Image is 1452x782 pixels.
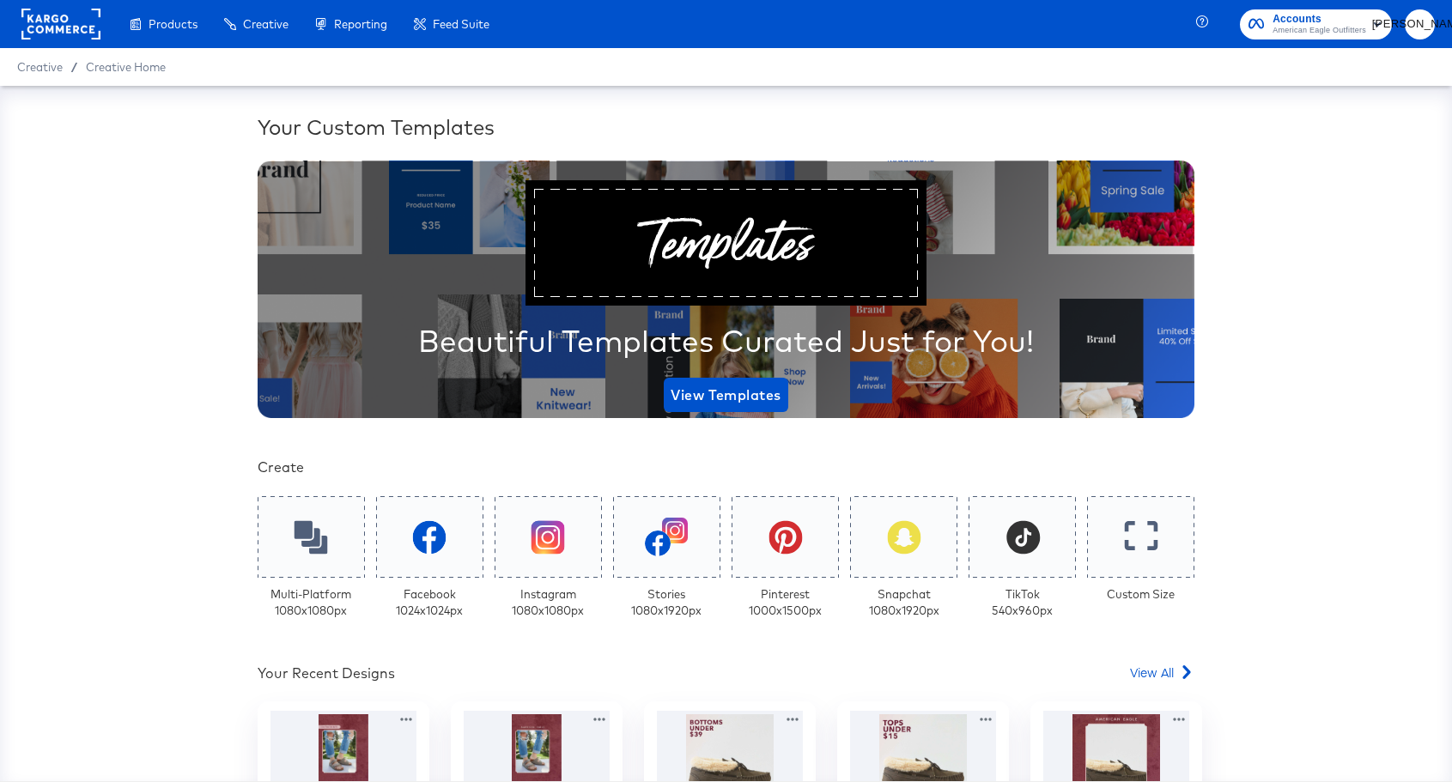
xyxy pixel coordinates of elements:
[869,586,939,618] div: Snapchat 1080 x 1920 px
[243,17,289,31] span: Creative
[1107,586,1175,603] div: Custom Size
[258,458,1194,477] div: Create
[396,586,463,618] div: Facebook 1024 x 1024 px
[671,383,781,407] span: View Templates
[1412,15,1428,34] span: [PERSON_NAME]
[1405,9,1435,39] button: [PERSON_NAME]
[749,586,822,618] div: Pinterest 1000 x 1500 px
[17,60,63,74] span: Creative
[1273,10,1366,28] span: Accounts
[258,112,1194,142] div: Your Custom Templates
[334,17,387,31] span: Reporting
[1130,664,1174,681] span: View All
[418,319,1034,362] div: Beautiful Templates Curated Just for You!
[992,586,1053,618] div: TikTok 540 x 960 px
[1273,24,1366,38] span: American Eagle Outfitters
[512,586,584,618] div: Instagram 1080 x 1080 px
[149,17,197,31] span: Products
[258,664,395,683] div: Your Recent Designs
[433,17,489,31] span: Feed Suite
[86,60,166,74] a: Creative Home
[1240,9,1392,39] button: AccountsAmerican Eagle Outfitters
[63,60,86,74] span: /
[631,586,702,618] div: Stories 1080 x 1920 px
[270,586,351,618] div: Multi-Platform 1080 x 1080 px
[664,378,787,412] button: View Templates
[1130,664,1194,688] a: View All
